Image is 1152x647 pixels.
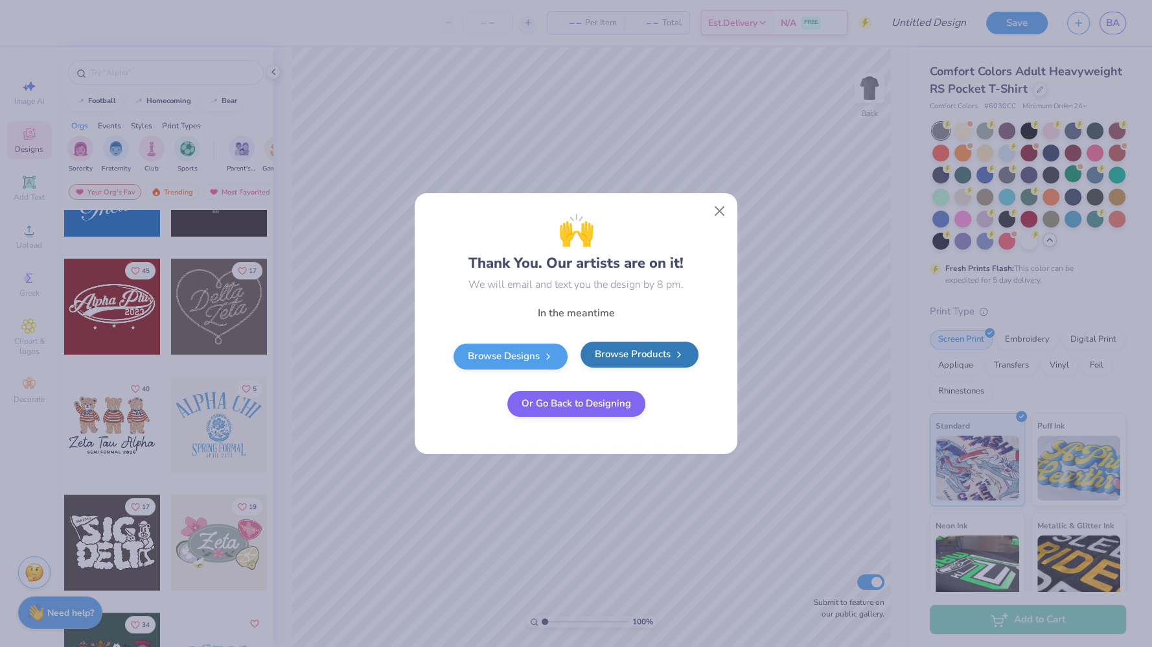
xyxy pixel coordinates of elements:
button: Close [708,199,732,224]
div: We will email and text you the design by 8 pm. [468,277,684,292]
span: 🙌 [558,208,595,253]
div: Thank You. Our artists are on it! [468,208,684,274]
a: Browse Designs [454,344,568,370]
button: Or Go Back to Designing [507,391,645,417]
span: In the meantime [538,306,615,320]
a: Browse Products [581,342,698,368]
